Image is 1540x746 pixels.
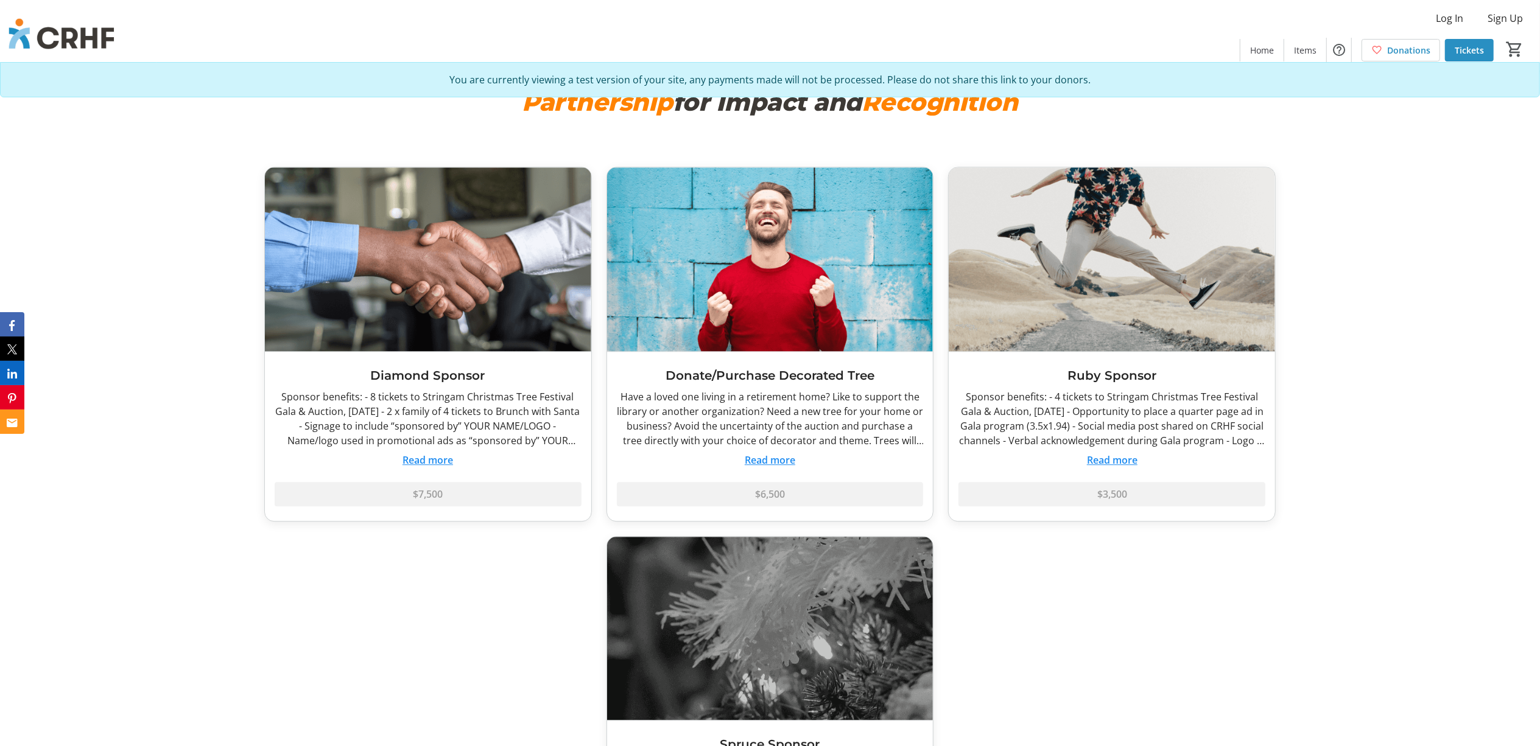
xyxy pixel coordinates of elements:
span: Log In [1436,11,1463,26]
h3: Donate/Purchase Decorated Tree [617,366,924,385]
button: Cart [1503,38,1525,60]
span: Items [1294,44,1317,57]
h3: Diamond Sponsor [275,366,582,385]
img: Spruce Sponsor [607,537,933,720]
a: Donations [1362,39,1440,61]
div: Sponsor benefits: - 4 tickets to Stringam Christmas Tree Festival Gala & Auction, [DATE] - Opport... [958,389,1265,448]
a: Tickets [1445,39,1494,61]
span: Donations [1387,44,1430,57]
button: Read more [745,453,795,467]
span: Tickets [1455,44,1484,57]
img: Diamond Sponsor [265,167,591,350]
button: Read more [1087,453,1137,467]
span: Home [1250,44,1274,57]
div: Sponsor benefits: - 8 tickets to Stringam Christmas Tree Festival Gala & Auction, [DATE] - 2 x fa... [275,389,582,448]
img: Ruby Sponsor [949,167,1275,350]
img: Chinook Regional Hospital Foundation's Logo [7,5,116,66]
a: Home [1240,39,1284,61]
button: Log In [1426,9,1473,28]
span: Sign Up [1488,11,1523,26]
img: Donate/Purchase Decorated Tree [607,167,933,350]
h3: Ruby Sponsor [958,366,1265,385]
em: for Impact and [673,87,862,117]
a: Items [1284,39,1326,61]
em: Recognition [862,87,1018,117]
button: Sign Up [1478,9,1533,28]
button: Help [1327,38,1351,62]
div: Have a loved one living in a retirement home? Like to support the library or another organization... [617,389,924,448]
em: Partnership [522,87,673,117]
button: Read more [403,453,453,467]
